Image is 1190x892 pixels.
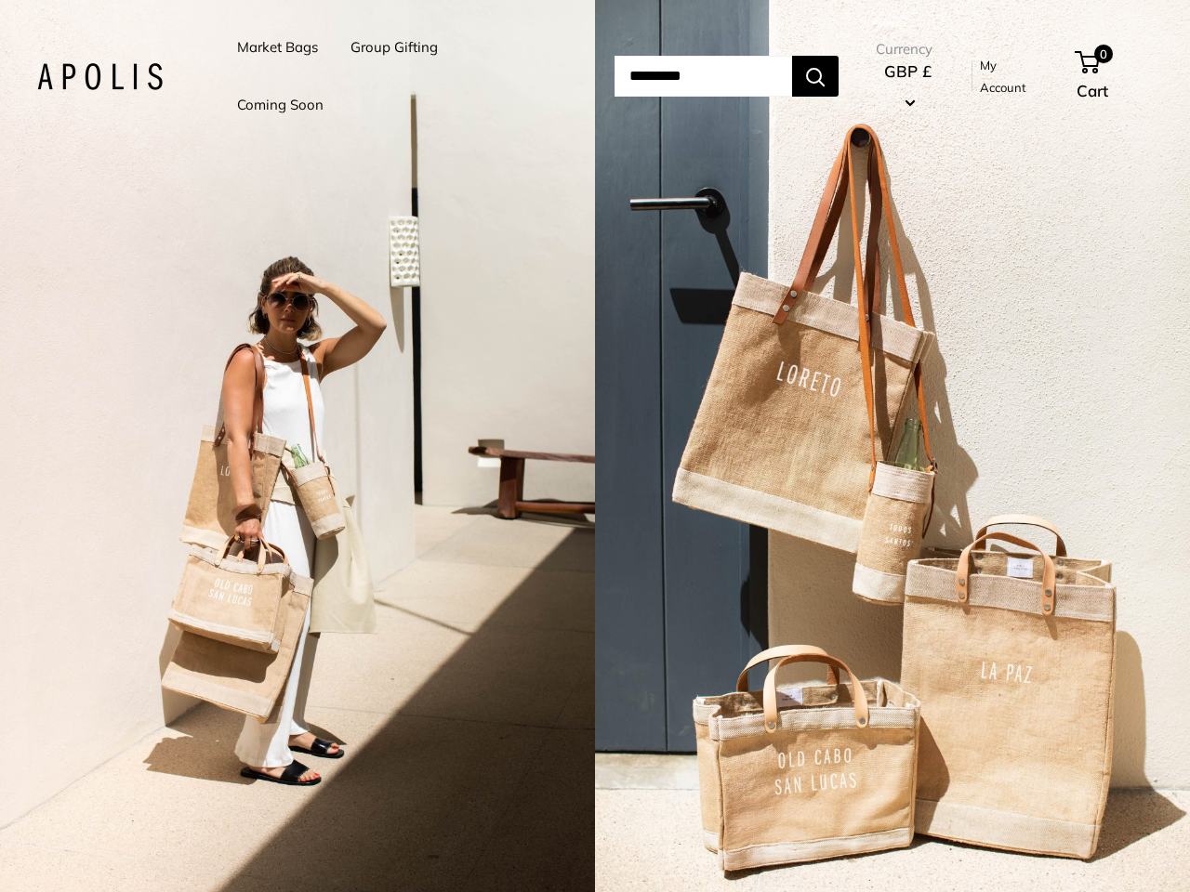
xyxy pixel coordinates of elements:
a: Coming Soon [237,92,324,118]
span: GBP £ [884,61,932,81]
span: Cart [1077,81,1108,100]
input: Search... [615,56,792,97]
a: My Account [980,54,1043,99]
a: Market Bags [237,34,318,60]
button: GBP £ [876,57,940,116]
a: 0 Cart [1077,46,1153,106]
button: Search [792,56,839,97]
img: Apolis [37,63,163,90]
span: 0 [1093,45,1112,63]
span: Currency [876,36,940,62]
a: Group Gifting [350,34,438,60]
